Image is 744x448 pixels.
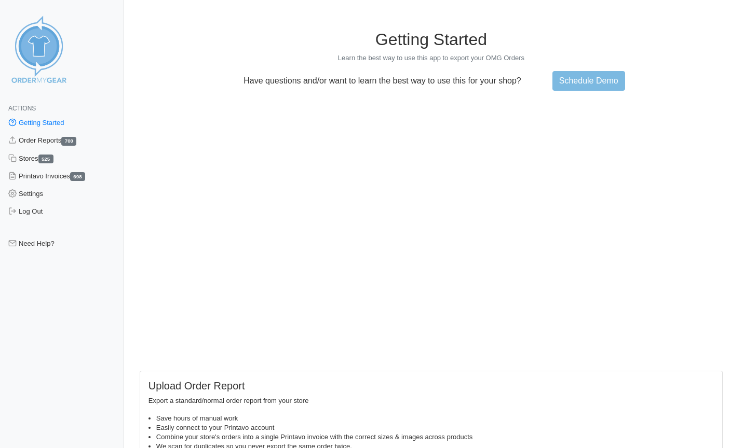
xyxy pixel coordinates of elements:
p: Export a standard/normal order report from your store [148,396,714,405]
a: Schedule Demo [552,71,625,91]
h1: Getting Started [140,30,723,49]
li: Combine your store's orders into a single Printavo invoice with the correct sizes & images across... [156,432,714,442]
li: Easily connect to your Printavo account [156,423,714,432]
span: Actions [8,105,36,112]
p: Learn the best way to use this app to export your OMG Orders [140,53,723,63]
span: 698 [70,172,85,181]
h5: Upload Order Report [148,380,714,392]
li: Save hours of manual work [156,414,714,423]
span: 525 [38,155,53,163]
span: 700 [61,137,76,146]
p: Have questions and/or want to learn the best way to use this for your shop? [237,76,527,86]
